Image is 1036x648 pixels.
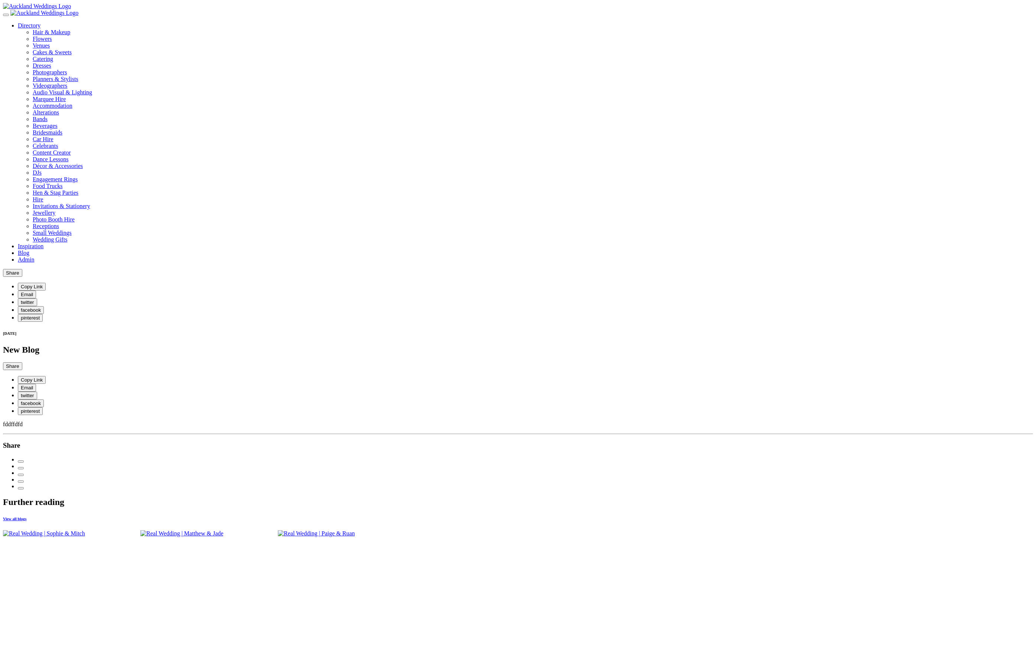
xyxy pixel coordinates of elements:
[18,298,37,306] button: twitter
[33,136,53,142] a: Car Hire
[33,62,1033,69] a: Dresses
[33,143,58,149] a: Celebrants
[18,384,36,392] button: Email
[33,216,75,223] a: Photo Booth Hire
[33,196,43,202] a: Hire
[18,392,37,399] button: twitter
[33,69,1033,76] a: Photographers
[140,530,223,537] img: Real Wedding | Matthew & Jade
[18,399,44,407] button: facebook
[33,230,72,236] a: Small Weddings
[18,256,34,263] a: Admin
[33,49,1033,56] a: Cakes & Sweets
[3,269,22,277] button: Share
[3,441,1033,450] h3: Share
[33,42,1033,49] a: Venues
[18,22,40,29] a: Directory
[33,76,1033,82] a: Planners & Stylists
[33,223,59,229] a: Receptions
[33,163,83,169] a: Décor & Accessories
[278,530,355,537] img: Real Wedding | Paige & Ruan
[33,82,1033,89] a: Videographers
[3,530,85,537] img: Real Wedding | Sophie & Mitch
[33,103,72,109] a: Accommodation
[18,291,36,298] button: Email
[18,376,46,384] button: Copy Link
[33,156,68,162] a: Dance Lessons
[33,189,78,196] a: Hen & Stag Parties
[33,183,62,189] a: Food Trucks
[18,314,43,322] button: pinterest
[18,283,46,291] button: Copy Link
[33,149,71,156] a: Content Creator
[33,109,59,116] a: Alterations
[33,236,67,243] a: Wedding Gifts
[33,29,1033,36] a: Hair & Makeup
[6,270,19,276] span: Share
[33,210,55,216] a: Jewellery
[33,176,78,182] a: Engagement Rings
[6,363,19,369] span: Share
[3,283,1033,322] ul: Share
[33,169,42,176] a: DJs
[3,331,1033,336] h6: [DATE]
[33,203,90,209] a: Invitations & Stationery
[3,345,1033,355] h1: New Blog
[18,250,29,256] a: Blog
[18,306,44,314] button: facebook
[3,421,1033,428] p: fddffdfd
[3,14,9,16] button: Menu
[33,116,48,122] a: Bands
[33,89,1033,96] a: Audio Visual & Lighting
[3,362,22,370] button: Share
[33,129,62,136] a: Bridesmaids
[10,10,78,16] img: Auckland Weddings Logo
[3,3,71,10] img: Auckland Weddings Logo
[33,56,1033,62] a: Catering
[33,36,1033,42] a: Flowers
[3,376,1033,415] ul: Share
[3,497,1033,507] h2: Further reading
[3,516,26,521] a: View all blogs
[33,123,58,129] a: Beverages
[33,96,1033,103] a: Marquee Hire
[18,407,43,415] button: pinterest
[18,243,43,249] a: Inspiration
